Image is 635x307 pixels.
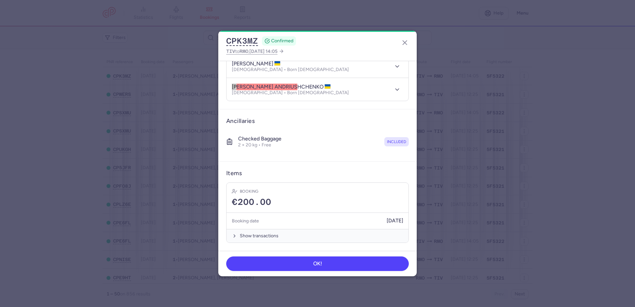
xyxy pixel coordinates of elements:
button: CPK3MZ [226,36,258,46]
span: TIV [226,49,235,54]
span: [DATE] [387,218,403,224]
button: OK! [226,256,409,271]
span: €200.00 [232,197,271,207]
h4: [PERSON_NAME] ANDRIUSHCHENKO [232,84,331,90]
h4: Booking [240,188,258,195]
p: [DEMOGRAPHIC_DATA] • Born [DEMOGRAPHIC_DATA] [232,67,349,72]
span: [DATE] 14:05 [249,49,277,54]
div: Booking€200.00 [227,183,408,213]
span: CONFIRMED [271,38,293,44]
h4: Checked baggage [238,135,281,142]
span: OK! [313,261,322,267]
button: Show transactions [227,229,408,243]
span: RMO [239,49,248,54]
span: included [387,138,406,145]
span: to , [226,47,277,56]
h3: Items [226,170,242,177]
p: [DEMOGRAPHIC_DATA] • Born [DEMOGRAPHIC_DATA] [232,90,349,96]
h4: [PERSON_NAME] [232,60,280,67]
h3: Ancillaries [226,117,409,125]
h5: Booking date [232,217,259,225]
a: TIVtoRMO,[DATE] 14:05 [226,47,284,56]
p: 2 × 20 kg • Free [238,142,281,148]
